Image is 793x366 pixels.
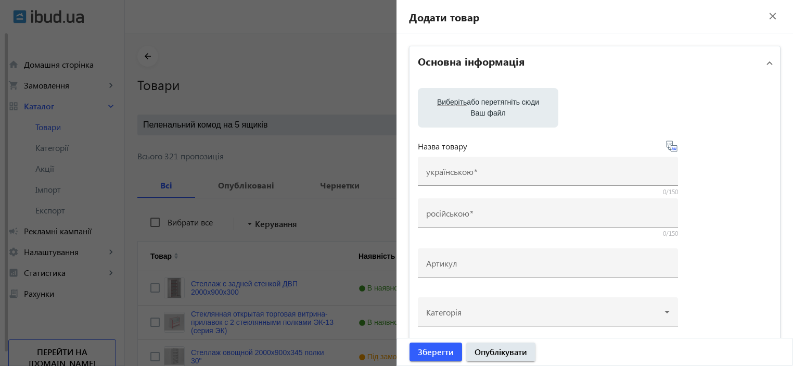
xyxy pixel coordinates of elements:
h2: Основна інформація [418,54,525,68]
mat-label: українською [426,166,474,177]
button: Опублікувати [466,343,535,361]
label: або перетягніть сюди Ваш файл [426,93,550,122]
mat-expansion-panel-header: Основна інформація [410,46,780,80]
span: Опублікувати [475,346,527,358]
span: Назва товару [418,142,467,150]
svg-icon: Перекласти на рос. [666,140,678,153]
mat-label: російською [426,208,469,219]
span: Виберіть [437,98,467,106]
span: Зберегти [418,346,454,358]
button: Зберегти [410,343,462,361]
mat-label: Артикул [426,258,457,269]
